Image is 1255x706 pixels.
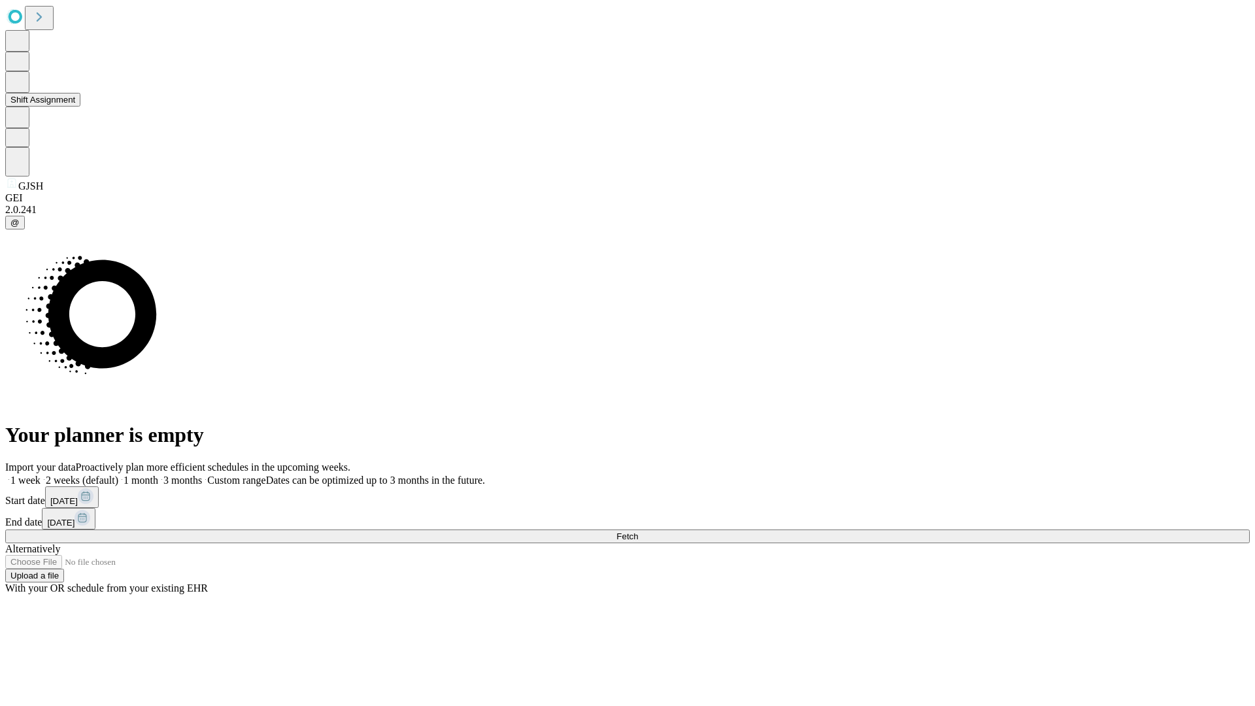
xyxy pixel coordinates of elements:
[5,529,1250,543] button: Fetch
[10,218,20,227] span: @
[50,496,78,506] span: [DATE]
[5,569,64,582] button: Upload a file
[124,475,158,486] span: 1 month
[47,518,75,528] span: [DATE]
[76,462,350,473] span: Proactively plan more efficient schedules in the upcoming weeks.
[266,475,485,486] span: Dates can be optimized up to 3 months in the future.
[5,423,1250,447] h1: Your planner is empty
[616,531,638,541] span: Fetch
[5,204,1250,216] div: 2.0.241
[5,543,60,554] span: Alternatively
[5,582,208,594] span: With your OR schedule from your existing EHR
[46,475,118,486] span: 2 weeks (default)
[18,180,43,192] span: GJSH
[5,192,1250,204] div: GEI
[5,462,76,473] span: Import your data
[5,486,1250,508] div: Start date
[5,508,1250,529] div: End date
[5,93,80,107] button: Shift Assignment
[42,508,95,529] button: [DATE]
[45,486,99,508] button: [DATE]
[163,475,202,486] span: 3 months
[207,475,265,486] span: Custom range
[5,216,25,229] button: @
[10,475,41,486] span: 1 week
